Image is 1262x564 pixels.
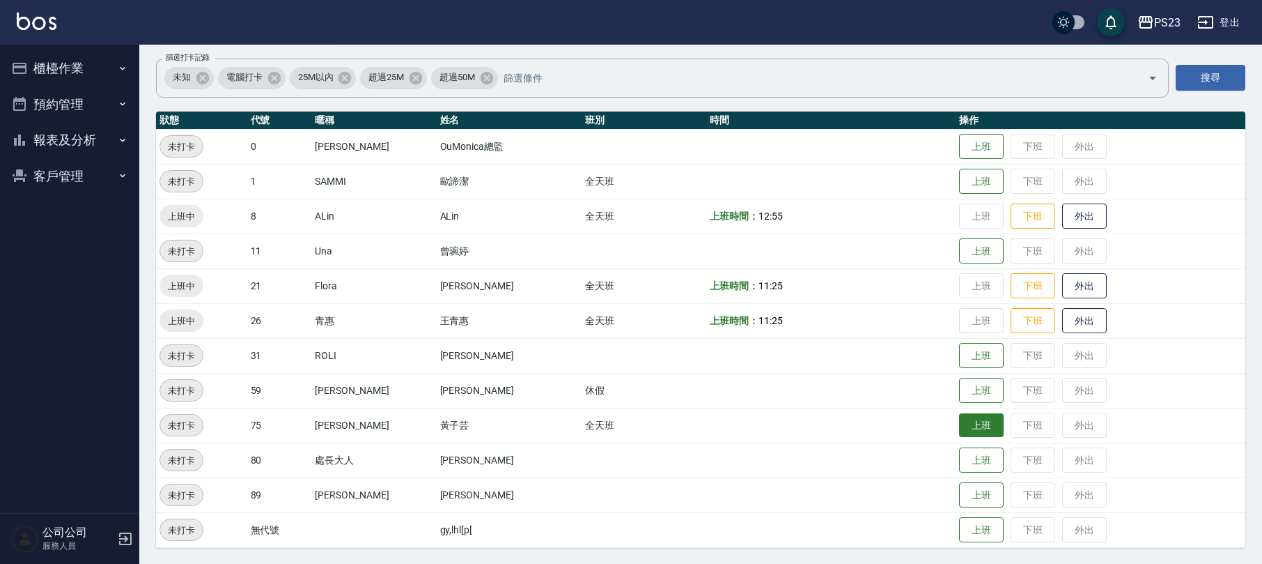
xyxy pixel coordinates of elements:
div: 超過50M [431,67,498,89]
button: 下班 [1011,308,1055,334]
button: 客戶管理 [6,158,134,195]
td: 處長大人 [311,443,436,478]
span: 未打卡 [160,418,203,433]
span: 11:25 [758,280,783,291]
h5: 公司公司 [42,526,114,540]
td: 休假 [582,373,706,408]
button: 上班 [959,448,1004,473]
button: 下班 [1011,273,1055,299]
td: 11 [247,234,312,268]
b: 上班時間： [710,280,758,291]
input: 篩選條件 [500,66,1123,90]
td: ROLI [311,338,436,373]
span: 未打卡 [160,453,203,468]
b: 上班時間： [710,211,758,222]
button: 上班 [959,343,1004,369]
button: 外出 [1062,204,1107,229]
th: 操作 [956,112,1245,130]
td: 全天班 [582,303,706,338]
td: [PERSON_NAME] [311,129,436,164]
th: 狀態 [156,112,247,130]
td: ALin [437,199,582,234]
span: 超過50M [431,70,483,84]
td: SAMMI [311,164,436,199]
span: 未打卡 [160,383,203,398]
div: 未知 [164,67,214,89]
td: OuMonica總監 [437,129,582,164]
span: 未打卡 [160,488,203,503]
td: 80 [247,443,312,478]
div: 25M以內 [290,67,357,89]
div: 電腦打卡 [218,67,286,89]
td: 0 [247,129,312,164]
td: 青惠 [311,303,436,338]
button: 上班 [959,517,1004,543]
div: 超過25M [360,67,427,89]
td: 1 [247,164,312,199]
span: 未打卡 [160,349,203,363]
td: 全天班 [582,199,706,234]
td: 黃子芸 [437,408,582,443]
span: 上班中 [159,279,203,294]
span: 11:25 [758,315,783,326]
button: save [1097,8,1125,36]
td: 全天班 [582,408,706,443]
th: 代號 [247,112,312,130]
button: 預約管理 [6,86,134,123]
button: 上班 [959,238,1004,264]
th: 暱稱 [311,112,436,130]
div: PS23 [1154,14,1181,31]
button: 上班 [959,134,1004,160]
span: 超過25M [360,70,412,84]
th: 時間 [706,112,956,130]
button: 下班 [1011,204,1055,229]
img: Person [11,525,39,553]
span: 12:55 [758,211,783,222]
td: [PERSON_NAME] [437,443,582,478]
td: [PERSON_NAME] [437,478,582,512]
button: 外出 [1062,308,1107,334]
td: 王青惠 [437,303,582,338]
td: 75 [247,408,312,443]
td: 21 [247,268,312,303]
td: 89 [247,478,312,512]
button: 搜尋 [1176,65,1245,91]
span: 未打卡 [160,174,203,189]
td: Flora [311,268,436,303]
td: 歐諦潔 [437,164,582,199]
th: 班別 [582,112,706,130]
span: 未打卡 [160,523,203,538]
b: 上班時間： [710,315,758,326]
button: 上班 [959,413,1004,438]
td: 59 [247,373,312,408]
button: 外出 [1062,273,1107,299]
label: 篩選打卡記錄 [166,52,210,63]
td: 曾琬婷 [437,234,582,268]
td: [PERSON_NAME] [311,408,436,443]
button: 登出 [1192,10,1245,36]
td: 31 [247,338,312,373]
button: 報表及分析 [6,122,134,158]
img: Logo [17,13,56,30]
span: 未打卡 [160,139,203,154]
span: 上班中 [159,314,203,328]
td: [PERSON_NAME] [311,478,436,512]
td: 全天班 [582,164,706,199]
button: Open [1142,67,1164,89]
span: 未知 [164,70,199,84]
button: 上班 [959,169,1004,195]
span: 上班中 [159,209,203,224]
td: Una [311,234,436,268]
td: [PERSON_NAME] [437,268,582,303]
td: 全天班 [582,268,706,303]
td: [PERSON_NAME] [311,373,436,408]
span: 電腦打卡 [218,70,271,84]
button: 上班 [959,378,1004,404]
button: PS23 [1132,8,1186,37]
td: 8 [247,199,312,234]
button: 上班 [959,482,1004,508]
td: gy,lhl[p[ [437,512,582,547]
td: 26 [247,303,312,338]
p: 服務人員 [42,540,114,552]
td: [PERSON_NAME] [437,338,582,373]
